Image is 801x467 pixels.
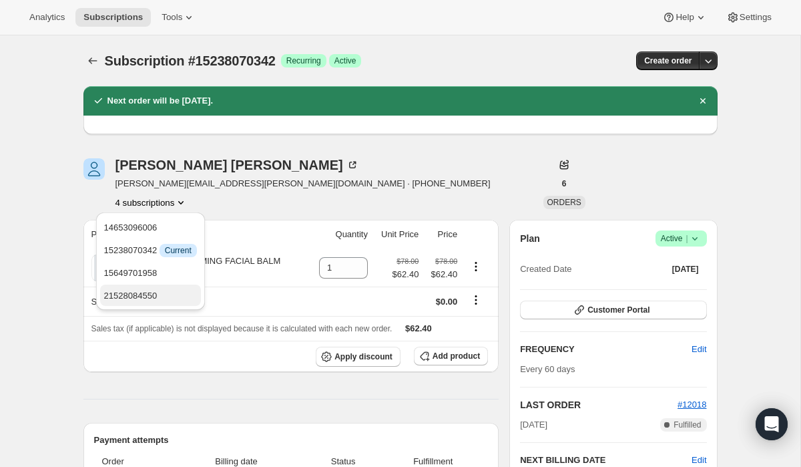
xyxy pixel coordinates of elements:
span: Subscriptions [83,12,143,23]
span: Help [676,12,694,23]
span: $62.40 [405,323,432,333]
small: $78.00 [396,257,419,265]
span: Created Date [520,263,571,276]
button: Apply discount [316,347,400,367]
button: Help [654,8,715,27]
button: Dismiss notification [694,92,712,110]
button: 14653096006 [100,216,201,238]
h2: Next order will be [DATE]. [107,94,214,108]
span: $62.40 [427,268,457,281]
span: [DATE] [672,264,699,275]
button: Edit [692,454,706,467]
span: $0.00 [436,297,458,307]
span: $62.40 [392,268,419,281]
span: Add product [433,351,480,361]
button: 15238070342 InfoCurrent [100,239,201,261]
span: [DATE] [520,418,547,432]
span: 15649701958 [104,268,158,278]
span: 15238070342 [104,245,197,255]
span: Fulfilled [674,420,701,430]
button: [DATE] [664,260,707,279]
button: 21528084550 [100,285,201,306]
h2: Plan [520,232,540,245]
span: Analytics [29,12,65,23]
span: Sangitha Lorenz [83,158,105,180]
span: 21528084550 [104,291,158,301]
button: Product actions [465,259,487,274]
button: Product actions [115,196,188,209]
span: 6 [562,178,567,189]
span: Edit [692,343,706,356]
span: | [686,233,688,244]
span: Every 60 days [520,364,575,374]
button: Create order [636,51,700,70]
span: Tools [162,12,182,23]
button: Customer Portal [520,301,706,319]
h2: FREQUENCY [520,343,692,356]
span: Subscription #15238070342 [105,53,276,68]
span: [PERSON_NAME][EMAIL_ADDRESS][PERSON_NAME][DOMAIN_NAME] · [PHONE_NUMBER] [115,177,491,190]
h2: LAST ORDER [520,398,678,412]
div: [PERSON_NAME] [PERSON_NAME] [115,158,359,172]
button: Shipping actions [465,293,487,307]
span: Sales tax (if applicable) is not displayed because it is calculated with each new order. [91,324,392,333]
button: Edit [684,339,714,360]
button: #12018 [678,398,706,412]
th: Price [423,220,461,249]
button: Subscriptions [75,8,151,27]
th: Unit Price [372,220,423,249]
span: ORDERS [547,198,581,207]
h2: NEXT BILLING DATE [520,454,692,467]
th: Quantity [308,220,372,249]
button: Tools [154,8,204,27]
span: Settings [740,12,772,23]
span: Create order [644,55,692,66]
th: Product [83,220,308,249]
span: Apply discount [334,351,392,362]
a: #12018 [678,400,706,410]
span: Recurring [286,55,321,66]
button: 15649701958 [100,262,201,283]
button: Analytics [21,8,73,27]
small: $78.00 [435,257,457,265]
h2: Payment attempts [94,434,489,447]
span: Customer Portal [587,305,649,315]
button: 6 [554,174,575,193]
button: Settings [718,8,780,27]
span: 14653096006 [104,222,158,232]
button: Subscriptions [83,51,102,70]
span: Active [661,232,702,245]
div: Open Intercom Messenger [756,408,788,440]
button: Add product [414,347,488,365]
span: Current [165,245,192,256]
th: Shipping [83,287,308,316]
span: Active [334,55,356,66]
